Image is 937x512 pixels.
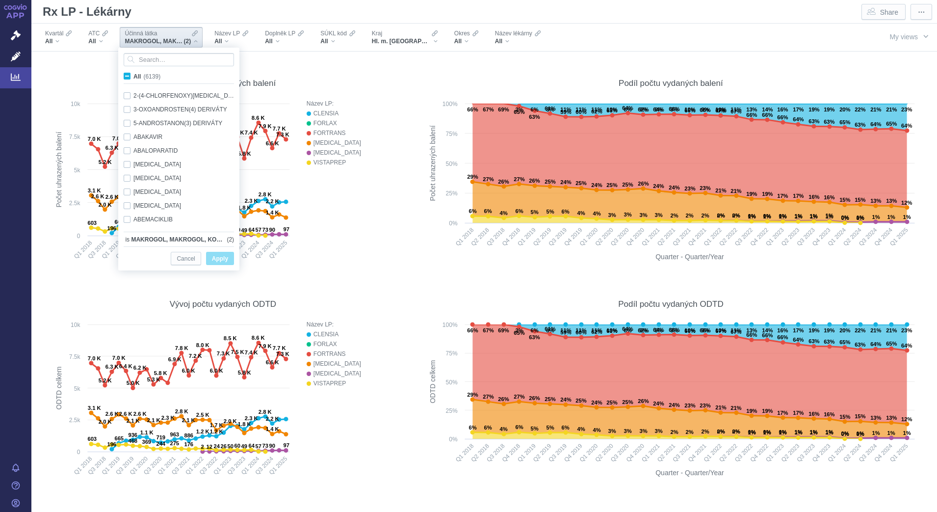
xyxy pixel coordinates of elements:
text: 1% [825,213,833,218]
button: FORTRANS [307,128,400,138]
span: All [214,37,222,45]
text: 67% [715,108,726,113]
div: VISTAPREP [313,378,400,388]
button: FORLAX [307,339,400,349]
text: 21% [870,327,881,333]
text: 6% [515,208,523,214]
text: 2.2 K [266,198,279,204]
text: 59% [560,109,571,115]
text: 64% [622,326,633,332]
text: 66% [746,112,757,118]
text: 66% [669,327,679,333]
text: 2% [701,213,709,218]
text: 20% [839,327,850,333]
text: 23% [901,107,912,112]
text: 63% [606,108,617,113]
text: 0% [841,215,849,221]
text: 22% [855,107,865,112]
text: 65% [886,121,897,127]
text: 7.4 K [245,130,258,135]
text: 4% [499,210,507,216]
text: 64% [870,341,881,347]
text: 66% [746,332,757,338]
text: 22% [855,327,865,333]
text: 15% [839,197,850,203]
text: 50% [445,161,457,167]
text: 25% [575,180,586,186]
div: VISTAPREP [313,158,400,167]
text: 66% [467,107,478,112]
text: 69% [498,327,509,333]
div: [MEDICAL_DATA] [313,138,400,148]
text: 60% [575,329,586,335]
div: SÚKL kódAll [315,27,360,48]
text: 100% [442,101,458,108]
text: 60% [575,109,586,115]
div: FORLAX [313,118,400,128]
text: 64% [870,121,881,127]
text: 0% [763,213,771,219]
div: More actions [392,56,410,74]
text: 2.8 K [259,191,272,197]
div: Show as table [369,56,387,74]
text: 60 [234,227,240,233]
text: 8.5 K [224,335,237,341]
div: More actions [914,493,932,511]
text: 8.6 K [252,335,265,341]
text: 10k [71,101,80,108]
text: 13% [886,198,897,204]
text: 21% [886,107,897,112]
text: 1.8 K [238,205,251,211]
div: OkresAll [449,27,483,48]
text: 23% [901,327,912,333]
text: 49 [241,227,247,233]
text: 69% [498,107,509,112]
text: 11% [560,107,571,112]
text: 65% [839,339,850,345]
text: 25% [622,182,633,188]
text: 27% [483,176,494,182]
div: FORTRANS [313,128,400,138]
text: 25% [545,179,555,185]
h1: Rx LP - Lékárny [39,2,136,22]
div: Název LPAll [209,27,253,48]
text: 66% [467,327,478,333]
text: 21% [870,107,881,112]
div: Show as table [369,277,387,295]
text: 29% [467,174,478,180]
text: 63% [808,338,819,344]
span: Název lékárny [495,29,532,37]
text: 66% [669,106,679,112]
text: Počet uhrazených balení [55,132,63,207]
div: (2) [131,235,234,244]
text: 21% [715,188,726,193]
text: 5.2 K [99,159,112,165]
span: (6139) [143,73,160,80]
span: SÚKL kód [320,29,347,37]
text: 2.5k [69,200,81,207]
text: 63% [529,114,540,120]
div: More actions [392,277,410,295]
div: Účinná látkaMAKROGOL, MAKROGOL, KOMBINACE(2) [120,27,203,48]
text: 1% [748,214,755,219]
text: 1% [887,214,895,220]
span: Účinná látka [125,29,157,37]
text: 6% [484,208,492,214]
text: 6% [530,107,538,112]
text: 62% [638,107,649,112]
text: 11% [575,327,586,333]
div: [MEDICAL_DATA] [313,359,400,369]
text: 2% [717,213,725,218]
text: 12% [901,200,912,206]
text: 2% [515,107,523,112]
text: 19% [824,107,834,112]
text: 10% [606,107,617,112]
text: 0% [748,213,755,219]
button: Apply [206,252,234,265]
text: 66% [684,328,695,334]
text: 13% [746,107,757,112]
span: Kraj [372,29,382,37]
text: 97 [283,226,289,232]
div: FORTRANS [313,349,400,359]
text: 63% [824,119,834,125]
